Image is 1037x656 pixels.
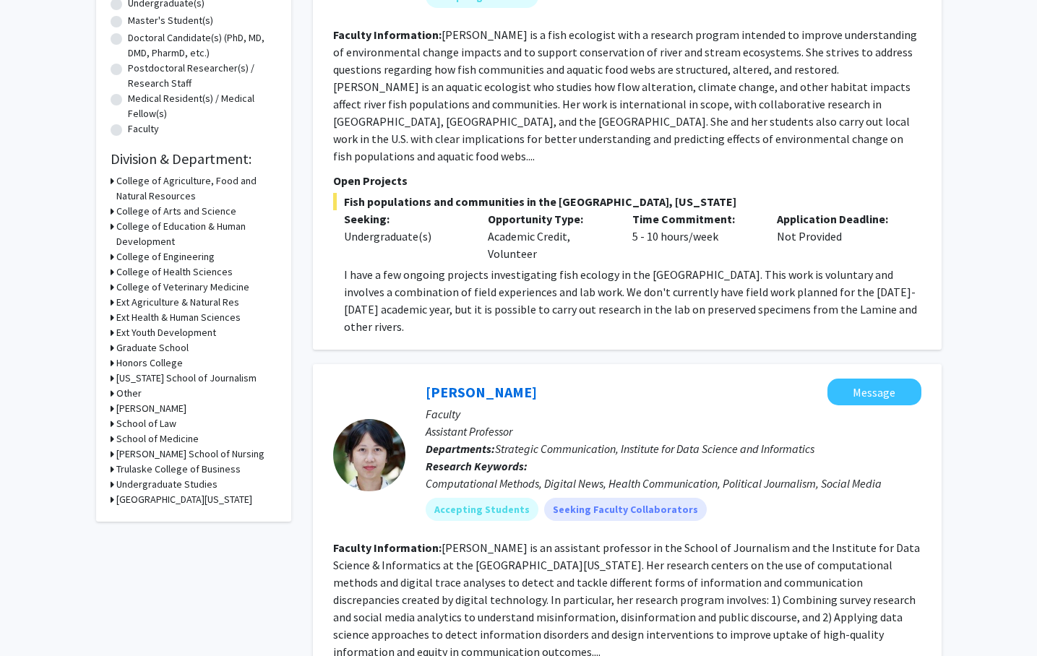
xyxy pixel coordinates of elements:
h2: Division & Department: [111,150,277,168]
div: Undergraduate(s) [344,228,467,245]
p: Seeking: [344,210,467,228]
p: Assistant Professor [426,423,921,440]
div: Computational Methods, Digital News, Health Communication, Political Journalism, Social Media [426,475,921,492]
h3: Trulaske College of Business [116,462,241,477]
label: Faculty [128,121,159,137]
p: Time Commitment: [632,210,755,228]
h3: School of Medicine [116,431,199,446]
mat-chip: Accepting Students [426,498,538,521]
b: Faculty Information: [333,540,442,555]
h3: [PERSON_NAME] School of Nursing [116,446,264,462]
b: Research Keywords: [426,459,528,473]
h3: College of Arts and Science [116,204,236,219]
h3: College of Health Sciences [116,264,233,280]
h3: College of Education & Human Development [116,219,277,249]
label: Master's Student(s) [128,13,213,28]
span: Fish populations and communities in the [GEOGRAPHIC_DATA], [US_STATE] [333,193,921,210]
h3: School of Law [116,416,176,431]
div: Not Provided [766,210,911,262]
a: [PERSON_NAME] [426,383,537,401]
label: Postdoctoral Researcher(s) / Research Staff [128,61,277,91]
h3: College of Veterinary Medicine [116,280,249,295]
h3: Undergraduate Studies [116,477,218,492]
h3: Ext Health & Human Sciences [116,310,241,325]
h3: [PERSON_NAME] [116,401,186,416]
h3: Ext Agriculture & Natural Res [116,295,239,310]
button: Message Chau Tong [827,379,921,405]
iframe: Chat [11,591,61,645]
div: 5 - 10 hours/week [621,210,766,262]
b: Departments: [426,441,495,456]
h3: [US_STATE] School of Journalism [116,371,257,386]
p: I have a few ongoing projects investigating fish ecology in the [GEOGRAPHIC_DATA]. This work is v... [344,266,921,335]
h3: Graduate School [116,340,189,355]
h3: Ext Youth Development [116,325,216,340]
p: Open Projects [333,172,921,189]
p: Faculty [426,405,921,423]
p: Opportunity Type: [488,210,611,228]
h3: Honors College [116,355,183,371]
p: Application Deadline: [777,210,900,228]
div: Academic Credit, Volunteer [477,210,621,262]
mat-chip: Seeking Faculty Collaborators [544,498,707,521]
b: Faculty Information: [333,27,442,42]
span: Strategic Communication, Institute for Data Science and Informatics [495,441,814,456]
fg-read-more: [PERSON_NAME] is a fish ecologist with a research program intended to improve understanding of en... [333,27,917,163]
h3: College of Agriculture, Food and Natural Resources [116,173,277,204]
h3: [GEOGRAPHIC_DATA][US_STATE] [116,492,252,507]
label: Medical Resident(s) / Medical Fellow(s) [128,91,277,121]
h3: Other [116,386,142,401]
h3: College of Engineering [116,249,215,264]
label: Doctoral Candidate(s) (PhD, MD, DMD, PharmD, etc.) [128,30,277,61]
